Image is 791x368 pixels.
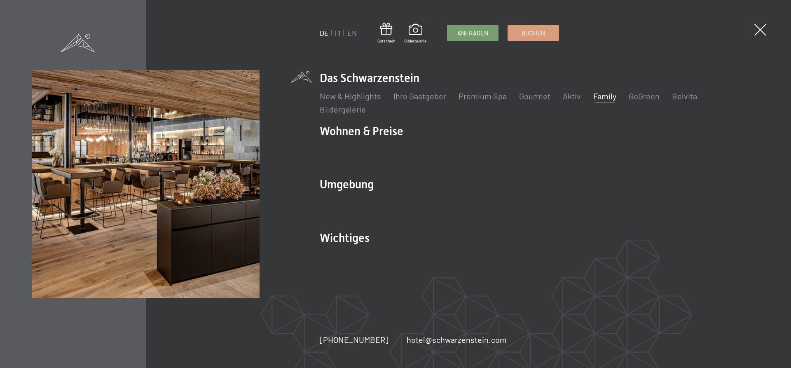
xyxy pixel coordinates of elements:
a: Belvita [672,91,697,101]
a: GoGreen [629,91,660,101]
span: Gutschein [377,38,395,44]
span: Bildergalerie [404,38,426,44]
a: Family [593,91,616,101]
a: Bildergalerie [320,104,366,114]
a: EN [347,28,357,38]
a: Bildergalerie [404,24,426,44]
span: Buchen [522,29,545,38]
a: Ihre Gastgeber [393,91,446,101]
a: hotel@schwarzenstein.com [407,334,507,345]
a: Gourmet [519,91,550,101]
a: Gutschein [377,23,395,44]
a: Anfragen [447,25,498,41]
span: [PHONE_NUMBER] [320,335,388,345]
span: Anfragen [457,29,488,38]
a: New & Highlights [320,91,381,101]
a: Premium Spa [459,91,507,101]
a: Buchen [508,25,559,41]
a: DE [320,28,329,38]
a: Aktiv [563,91,581,101]
a: [PHONE_NUMBER] [320,334,388,345]
a: IT [335,28,341,38]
